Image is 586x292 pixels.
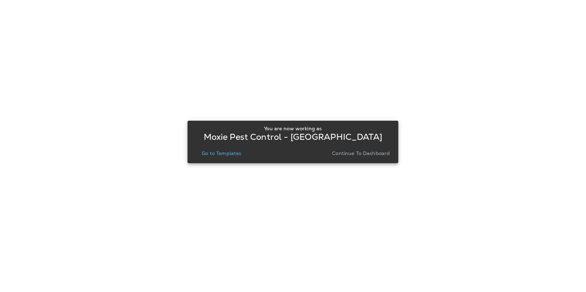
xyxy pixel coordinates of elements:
p: Go to Templates [202,150,241,156]
button: Go to Templates [199,148,244,158]
p: Continue to Dashboard [332,150,390,156]
p: Moxie Pest Control - [GEOGRAPHIC_DATA] [204,134,382,140]
button: Continue to Dashboard [329,148,393,158]
p: You are now working as [264,126,322,131]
